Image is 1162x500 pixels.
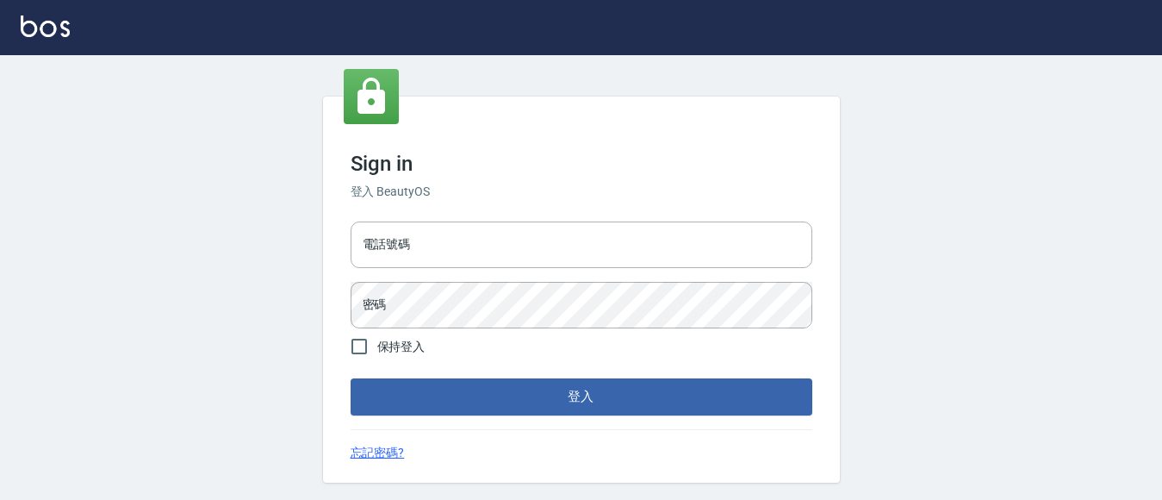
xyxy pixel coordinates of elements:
[351,183,812,201] h6: 登入 BeautyOS
[377,338,426,356] span: 保持登入
[351,444,405,462] a: 忘記密碼?
[351,152,812,176] h3: Sign in
[21,16,70,37] img: Logo
[351,378,812,415] button: 登入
